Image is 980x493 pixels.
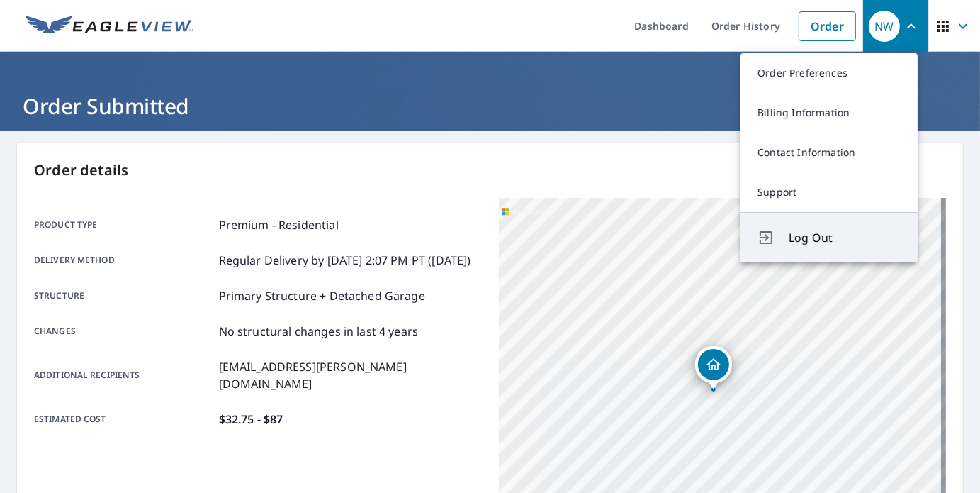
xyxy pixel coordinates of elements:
[34,287,213,304] p: Structure
[740,172,918,212] a: Support
[34,358,213,392] p: Additional recipients
[34,216,213,233] p: Product type
[740,212,918,262] button: Log Out
[869,11,900,42] div: NW
[799,11,856,41] a: Order
[219,323,419,340] p: No structural changes in last 4 years
[34,160,946,181] p: Order details
[219,287,425,304] p: Primary Structure + Detached Garage
[740,53,918,93] a: Order Preferences
[740,93,918,133] a: Billing Information
[219,252,471,269] p: Regular Delivery by [DATE] 2:07 PM PT ([DATE])
[17,92,963,121] h1: Order Submitted
[26,16,193,37] img: EV Logo
[219,358,482,392] p: [EMAIL_ADDRESS][PERSON_NAME][DOMAIN_NAME]
[219,216,339,233] p: Premium - Residential
[34,252,213,269] p: Delivery method
[789,229,901,246] span: Log Out
[219,411,283,428] p: $32.75 - $87
[34,411,213,428] p: Estimated cost
[695,346,732,390] div: Dropped pin, building 1, Residential property, 2110 Pena Blanca Dr Cedar Park, TX 78613
[34,323,213,340] p: Changes
[740,133,918,172] a: Contact Information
